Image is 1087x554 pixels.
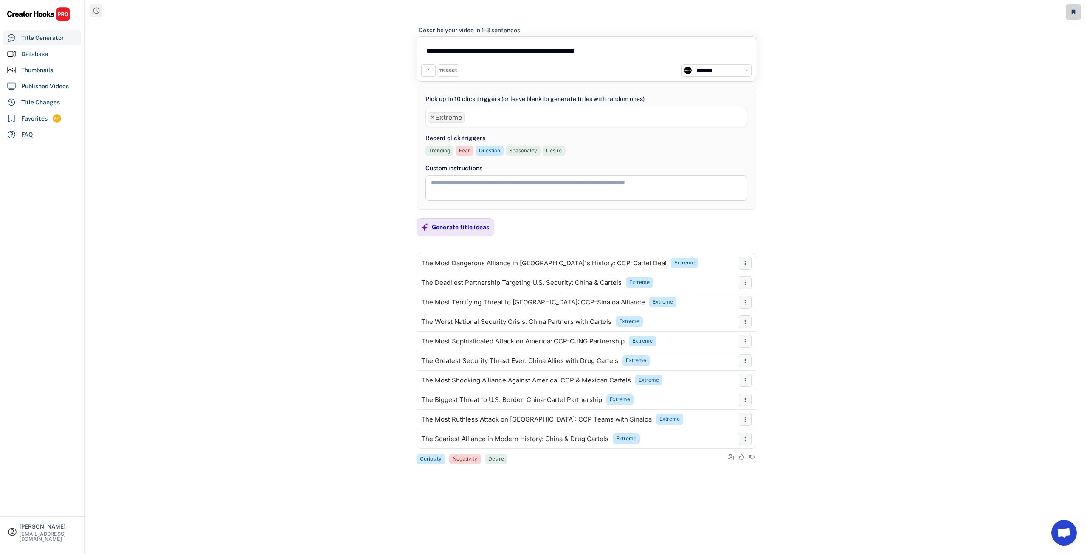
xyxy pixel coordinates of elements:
[626,357,646,364] div: Extreme
[629,279,650,286] div: Extreme
[21,114,48,123] div: Favorites
[21,66,53,75] div: Thumbnails
[684,67,692,74] img: channels4_profile.jpg
[639,377,659,384] div: Extreme
[20,524,77,529] div: [PERSON_NAME]
[419,26,520,34] div: Describe your video in 1-3 sentences
[20,532,77,542] div: [EMAIL_ADDRESS][DOMAIN_NAME]
[1051,520,1077,546] a: Open chat
[546,147,562,155] div: Desire
[432,223,490,231] div: Generate title ideas
[509,147,537,155] div: Seasonality
[421,436,608,442] div: The Scariest Alliance in Modern History: China & Drug Cartels
[479,147,500,155] div: Question
[421,279,622,286] div: The Deadliest Partnership Targeting U.S. Security: China & Cartels
[459,147,470,155] div: Fear
[53,115,61,122] div: 24
[21,82,69,91] div: Published Videos
[619,318,639,325] div: Extreme
[7,7,70,22] img: CHPRO%20Logo.svg
[610,396,630,403] div: Extreme
[421,357,618,364] div: The Greatest Security Threat Ever: China Allies with Drug Cartels
[429,147,450,155] div: Trending
[425,95,645,104] div: Pick up to 10 click triggers (or leave blank to generate titles with random ones)
[431,114,434,121] span: ×
[453,456,477,463] div: Negativity
[21,98,60,107] div: Title Changes
[428,112,465,123] li: Extreme
[21,50,48,59] div: Database
[674,259,695,267] div: Extreme
[420,456,442,463] div: Curiosity
[659,416,680,423] div: Extreme
[421,260,667,267] div: The Most Dangerous Alliance in [GEOGRAPHIC_DATA]'s History: CCP-Cartel Deal
[421,338,625,345] div: The Most Sophisticated Attack on America: CCP-CJNG Partnership
[421,318,611,325] div: The Worst National Security Crisis: China Partners with Cartels
[21,130,33,139] div: FAQ
[425,164,747,173] div: Custom instructions
[616,435,636,442] div: Extreme
[21,34,64,42] div: Title Generator
[488,456,504,463] div: Desire
[421,416,652,423] div: The Most Ruthless Attack on [GEOGRAPHIC_DATA]: CCP Teams with Sinaloa
[425,134,485,143] div: Recent click triggers
[653,298,673,306] div: Extreme
[421,299,645,306] div: The Most Terrifying Threat to [GEOGRAPHIC_DATA]: CCP-Sinaloa Alliance
[421,377,631,384] div: The Most Shocking Alliance Against America: CCP & Mexican Cartels
[439,68,457,73] div: TRIGGER
[632,337,653,345] div: Extreme
[421,397,602,403] div: The Biggest Threat to U.S. Border: China-Cartel Partnership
